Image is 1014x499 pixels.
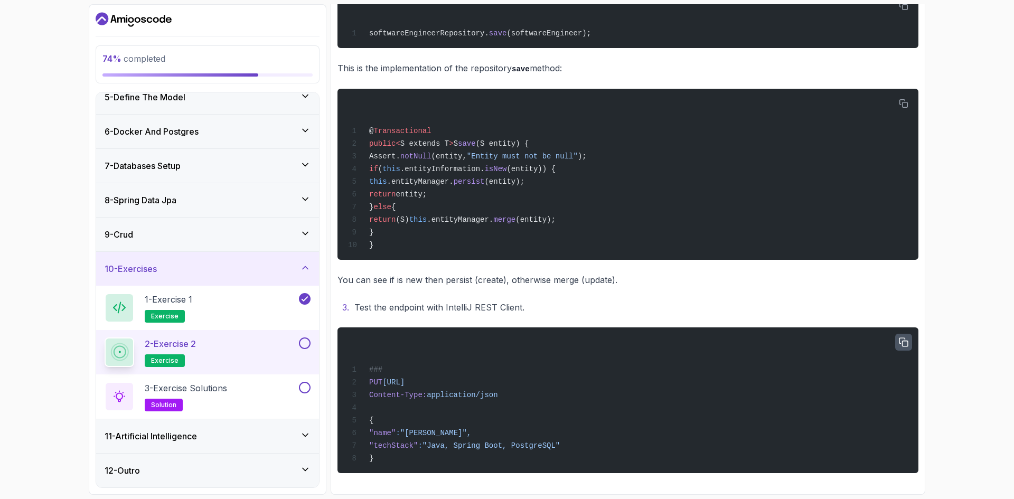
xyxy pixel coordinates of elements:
[373,203,391,211] span: else
[369,177,387,186] span: this
[391,203,396,211] span: {
[96,11,172,28] a: Dashboard
[105,464,140,477] h3: 12 - Outro
[96,149,319,183] button: 7-Databases Setup
[96,419,319,453] button: 11-Artificial Intelligence
[454,139,458,148] span: S
[493,215,515,224] span: merge
[489,29,507,37] span: save
[369,416,373,425] span: {
[458,139,476,148] span: save
[105,159,181,172] h3: 7 - Databases Setup
[145,293,192,306] p: 1 - Exercise 1
[105,382,311,411] button: 3-Exercise Solutionssolution
[418,441,422,450] span: :
[378,165,382,173] span: (
[431,152,467,161] span: (entity,
[578,152,587,161] span: );
[369,365,382,374] span: ###
[105,125,199,138] h3: 6 - Docker And Postgres
[369,190,396,199] span: return
[351,300,918,315] li: Test the endpoint with IntelliJ REST Client.
[387,177,454,186] span: .entityManager.
[105,194,176,206] h3: 8 - Spring Data Jpa
[337,272,918,287] p: You can see if is new then persist (create), otherwise merge (update).
[369,378,382,387] span: PUT
[422,441,560,450] span: "Java, Spring Boot, PostgreSQL"
[400,165,485,173] span: .entityInformation.
[409,215,427,224] span: this
[151,356,179,365] span: exercise
[369,241,373,249] span: }
[396,190,427,199] span: entity;
[369,454,373,463] span: }
[105,293,311,323] button: 1-Exercise 1exercise
[484,165,506,173] span: isNew
[96,218,319,251] button: 9-Crud
[369,429,396,437] span: "name"
[369,391,427,399] span: Content-Type:
[454,177,485,186] span: persist
[96,252,319,286] button: 10-Exercises
[506,165,555,173] span: (entity)) {
[369,29,489,37] span: softwareEngineerRepository.
[396,139,400,148] span: <
[145,337,196,350] p: 2 - Exercise 2
[427,391,497,399] span: application/json
[96,183,319,217] button: 8-Spring Data Jpa
[449,139,453,148] span: >
[369,127,373,135] span: @
[96,115,319,148] button: 6-Docker And Postgres
[484,177,524,186] span: (entity);
[373,127,431,135] span: Transactional
[105,337,311,367] button: 2-Exercise 2exercise
[396,215,409,224] span: (S)
[96,454,319,487] button: 12-Outro
[382,378,405,387] span: [URL]
[369,165,378,173] span: if
[337,61,918,76] p: This is the implementation of the repository method:
[145,382,227,394] p: 3 - Exercise Solutions
[400,429,471,437] span: "[PERSON_NAME]",
[151,312,179,321] span: exercise
[151,401,176,409] span: solution
[467,152,578,161] span: "Entity must not be null"
[476,139,529,148] span: (S entity) {
[369,139,396,148] span: public
[427,215,493,224] span: .entityManager.
[506,29,591,37] span: (softwareEngineer);
[102,53,165,64] span: completed
[400,139,449,148] span: S extends T
[515,215,556,224] span: (entity);
[512,65,530,73] code: save
[400,152,431,161] span: notNull
[369,228,373,237] span: }
[396,429,400,437] span: :
[105,91,185,103] h3: 5 - Define The Model
[369,152,400,161] span: Assert.
[105,262,157,275] h3: 10 - Exercises
[369,215,396,224] span: return
[105,228,133,241] h3: 9 - Crud
[382,165,400,173] span: this
[96,80,319,114] button: 5-Define The Model
[369,203,373,211] span: }
[369,441,418,450] span: "techStack"
[102,53,121,64] span: 74 %
[105,430,197,442] h3: 11 - Artificial Intelligence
